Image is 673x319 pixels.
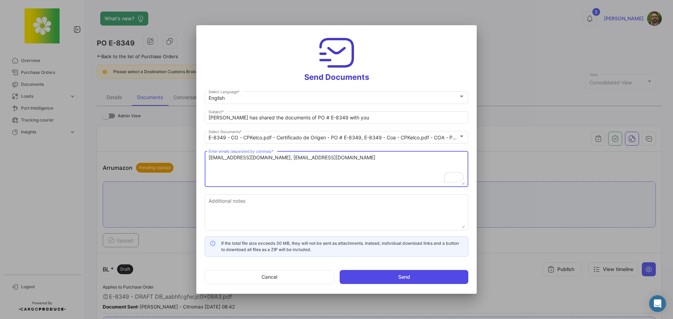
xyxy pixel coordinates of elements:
h3: Send Documents [205,34,468,82]
button: Cancel [205,270,334,284]
textarea: To enrich screen reader interactions, please activate Accessibility in Grammarly extension settings [209,154,465,185]
div: Abrir Intercom Messenger [649,295,666,312]
button: Send [340,270,468,284]
span: If the total file size exceeds 30 MB, they will not be sent as attachments. Instead, individual d... [221,241,459,252]
mat-select-trigger: English [209,95,225,101]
